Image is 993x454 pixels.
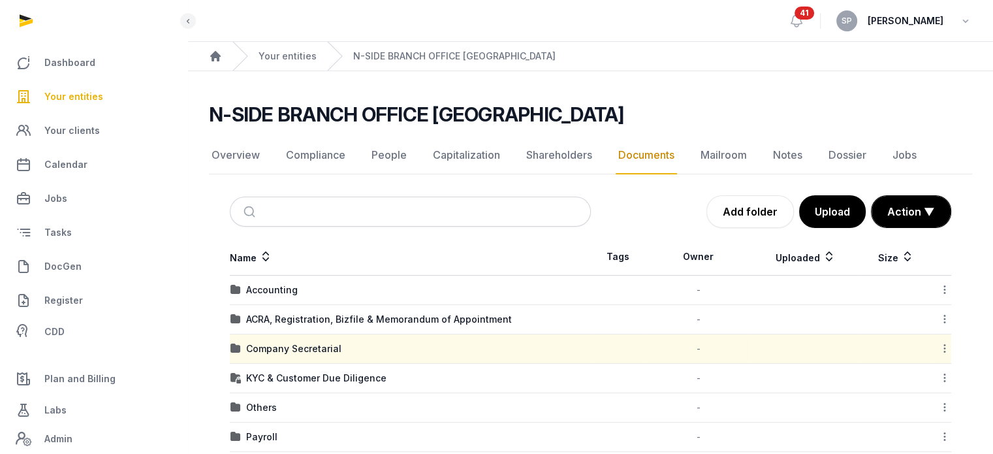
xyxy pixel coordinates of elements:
[44,259,82,274] span: DocGen
[10,319,177,345] a: CDD
[44,324,65,340] span: CDD
[44,431,72,447] span: Admin
[430,137,503,174] a: Capitalization
[10,183,177,214] a: Jobs
[246,342,341,355] div: Company Secretarial
[646,305,751,334] td: -
[230,314,241,325] img: folder.svg
[646,276,751,305] td: -
[10,285,177,316] a: Register
[836,10,857,31] button: SP
[283,137,348,174] a: Compliance
[230,344,241,354] img: folder.svg
[10,115,177,146] a: Your clients
[209,103,624,126] h2: N-SIDE BRANCH OFFICE [GEOGRAPHIC_DATA]
[10,217,177,248] a: Tasks
[10,251,177,282] a: DocGen
[10,426,177,452] a: Admin
[230,373,241,383] img: folder-locked-icon.svg
[44,89,103,105] span: Your entities
[44,225,72,240] span: Tasks
[646,393,751,423] td: -
[10,363,177,395] a: Plan and Billing
[770,137,805,174] a: Notes
[230,285,241,295] img: folder.svg
[872,196,951,227] button: Action ▼
[751,238,859,276] th: Uploaded
[44,191,67,206] span: Jobs
[44,402,67,418] span: Labs
[10,149,177,180] a: Calendar
[44,157,87,172] span: Calendar
[10,395,177,426] a: Labs
[10,81,177,112] a: Your entities
[44,371,116,387] span: Plan and Billing
[246,401,277,414] div: Others
[890,137,919,174] a: Jobs
[698,137,749,174] a: Mailroom
[246,430,277,444] div: Payroll
[795,7,814,20] span: 41
[44,293,83,308] span: Register
[826,137,869,174] a: Dossier
[44,123,100,138] span: Your clients
[209,137,972,174] nav: Tabs
[209,137,262,174] a: Overview
[616,137,677,174] a: Documents
[44,55,95,71] span: Dashboard
[230,432,241,442] img: folder.svg
[591,238,646,276] th: Tags
[868,13,943,29] span: [PERSON_NAME]
[646,423,751,452] td: -
[859,238,932,276] th: Size
[230,238,591,276] th: Name
[246,313,512,326] div: ACRA, Registration, Bizfile & Memorandum of Appointment
[524,137,595,174] a: Shareholders
[236,197,266,226] button: Submit
[842,17,852,25] span: SP
[646,238,751,276] th: Owner
[10,47,177,78] a: Dashboard
[259,50,317,63] a: Your entities
[646,334,751,364] td: -
[246,284,298,297] div: Accounting
[646,364,751,393] td: -
[706,195,794,228] a: Add folder
[799,195,866,228] button: Upload
[246,372,386,385] div: KYC & Customer Due Diligence
[369,137,409,174] a: People
[230,402,241,413] img: folder.svg
[353,50,556,63] a: N-SIDE BRANCH OFFICE [GEOGRAPHIC_DATA]
[188,42,993,71] nav: Breadcrumb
